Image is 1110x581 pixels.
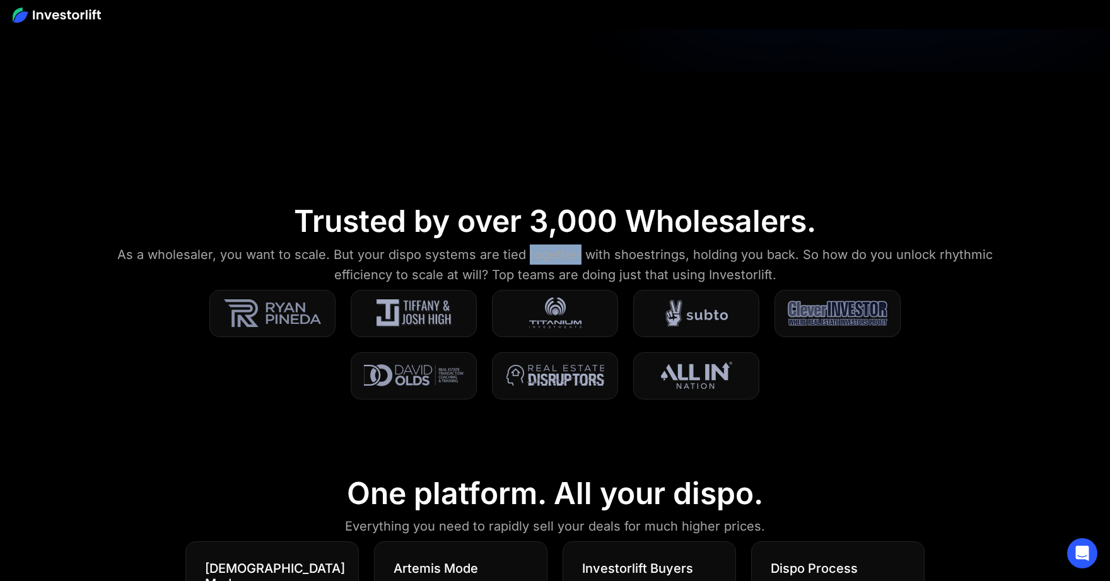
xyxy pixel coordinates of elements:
[294,203,816,239] div: Trusted by over 3,000 Wholesalers.
[394,561,478,576] div: Artemis Mode
[345,516,765,536] div: Everything you need to rapidly sell your deals for much higher prices.
[582,561,693,576] div: Investorlift Buyers
[347,475,763,512] div: One platform. All your dispo.
[111,244,999,285] div: As a wholesaler, you want to scale. But your dispo systems are tied together with shoestrings, ho...
[771,561,858,576] div: Dispo Process
[1067,538,1097,568] div: Open Intercom Messenger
